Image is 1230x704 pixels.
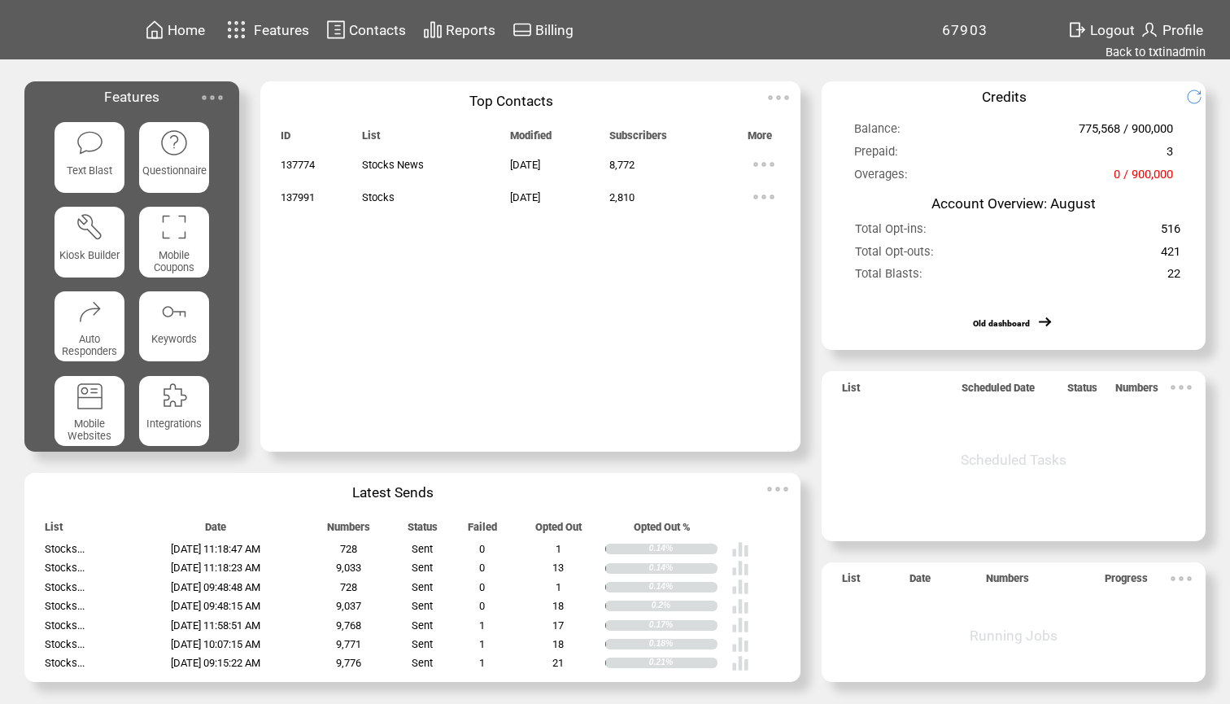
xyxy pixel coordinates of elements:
[336,619,361,632] span: 9,768
[1140,20,1159,40] img: profile.svg
[76,212,104,241] img: tool%201.svg
[336,562,361,574] span: 9,033
[412,657,433,669] span: Sent
[748,129,772,149] span: More
[510,17,576,42] a: Billing
[931,195,1096,212] span: Account Overview: August
[855,266,922,288] span: Total Blasts:
[412,581,433,593] span: Sent
[352,484,434,501] span: Latest Sends
[62,333,117,357] span: Auto Responders
[336,638,361,650] span: 9,771
[412,619,433,632] span: Sent
[281,129,290,149] span: ID
[59,249,120,261] span: Kiosk Builder
[479,581,485,593] span: 0
[1067,382,1097,401] span: Status
[552,657,564,669] span: 21
[1137,17,1206,42] a: Profile
[362,129,380,149] span: List
[220,14,312,46] a: Features
[854,144,898,166] span: Prepaid:
[205,521,226,540] span: Date
[1162,22,1203,38] span: Profile
[961,452,1066,468] span: Scheduled Tasks
[479,657,485,669] span: 1
[512,20,532,40] img: creidtcard.svg
[634,521,691,540] span: Opted Out %
[254,22,309,38] span: Features
[1165,371,1197,404] img: ellypsis.svg
[748,148,780,181] img: ellypsis.svg
[649,582,717,592] div: 0.14%
[973,318,1030,329] a: Old dashboard
[1165,562,1197,595] img: ellypsis.svg
[412,543,433,555] span: Sent
[609,129,667,149] span: Subscribers
[171,581,260,593] span: [DATE] 09:48:48 AM
[649,639,717,649] div: 0.18%
[159,212,188,241] img: coupons.svg
[552,600,564,612] span: 18
[45,521,63,540] span: List
[479,619,485,632] span: 1
[909,572,931,592] span: Date
[45,600,85,612] span: Stocks...
[67,164,112,177] span: Text Blast
[171,600,260,612] span: [DATE] 09:48:15 AM
[854,167,908,189] span: Overages:
[748,181,780,213] img: ellypsis.svg
[469,93,553,109] span: Top Contacts
[423,20,443,40] img: chart.svg
[652,601,717,611] div: 0.2%
[45,581,85,593] span: Stocks...
[649,544,717,554] div: 0.14%
[139,207,210,278] a: Mobile Coupons
[55,207,125,278] a: Kiosk Builder
[362,191,395,203] span: Stocks
[45,619,85,632] span: Stocks...
[408,521,438,540] span: Status
[479,543,485,555] span: 0
[1105,572,1148,592] span: Progress
[76,382,104,410] img: mobile-websites.svg
[731,636,749,654] img: poll%20-%20white.svg
[142,17,207,42] a: Home
[854,121,901,143] span: Balance:
[649,563,717,574] div: 0.14%
[45,562,85,574] span: Stocks...
[159,297,188,326] img: keywords.svg
[171,543,260,555] span: [DATE] 11:18:47 AM
[1115,382,1158,401] span: Numbers
[1114,167,1173,189] span: 0 / 900,000
[1090,22,1135,38] span: Logout
[842,572,860,592] span: List
[556,581,561,593] span: 1
[1161,221,1180,243] span: 516
[104,89,159,105] span: Features
[55,122,125,193] a: Text Blast
[468,521,497,540] span: Failed
[45,638,85,650] span: Stocks...
[762,81,795,114] img: ellypsis.svg
[731,559,749,577] img: poll%20-%20white.svg
[171,562,260,574] span: [DATE] 11:18:23 AM
[1067,20,1087,40] img: exit.svg
[336,657,361,669] span: 9,776
[336,600,361,612] span: 9,037
[76,129,104,157] img: text-blast.svg
[168,22,205,38] span: Home
[171,657,260,669] span: [DATE] 09:15:22 AM
[1167,266,1180,288] span: 22
[535,22,574,38] span: Billing
[649,658,717,668] div: 0.21%
[982,89,1027,105] span: Credits
[942,22,988,38] span: 67903
[842,382,860,401] span: List
[145,20,164,40] img: home.svg
[412,562,433,574] span: Sent
[609,159,635,171] span: 8,772
[281,159,315,171] span: 137774
[151,333,197,345] span: Keywords
[412,600,433,612] span: Sent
